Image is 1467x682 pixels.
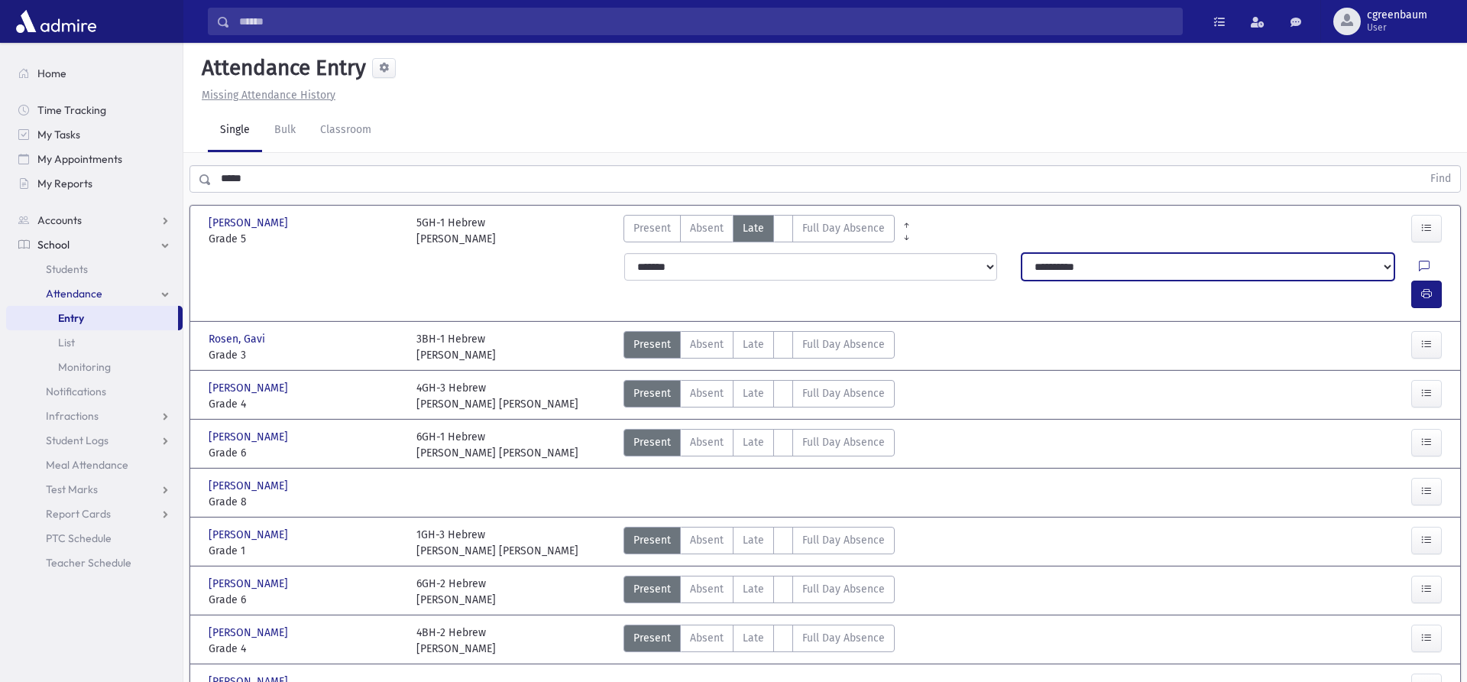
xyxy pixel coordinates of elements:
[690,385,724,401] span: Absent
[743,581,764,597] span: Late
[209,527,291,543] span: [PERSON_NAME]
[46,434,108,447] span: Student Logs
[802,385,885,401] span: Full Day Absence
[623,215,895,247] div: AttTypes
[209,625,291,641] span: [PERSON_NAME]
[209,347,401,363] span: Grade 3
[209,478,291,494] span: [PERSON_NAME]
[6,379,183,404] a: Notifications
[46,507,111,521] span: Report Cards
[12,6,100,37] img: AdmirePro
[37,103,106,117] span: Time Tracking
[202,89,335,102] u: Missing Attendance History
[6,208,183,232] a: Accounts
[6,428,183,453] a: Student Logs
[209,215,291,231] span: [PERSON_NAME]
[46,409,99,423] span: Infractions
[209,429,291,445] span: [PERSON_NAME]
[46,482,98,496] span: Test Marks
[633,532,671,548] span: Present
[46,531,112,545] span: PTC Schedule
[6,306,178,330] a: Entry
[58,336,75,349] span: List
[633,385,671,401] span: Present
[743,630,764,646] span: Late
[46,556,131,570] span: Teacher Schedule
[802,220,885,236] span: Full Day Absence
[743,532,764,548] span: Late
[802,581,885,597] span: Full Day Absence
[633,220,671,236] span: Present
[209,331,268,347] span: Rosen, Gavi
[6,502,183,526] a: Report Cards
[6,477,183,502] a: Test Marks
[6,147,183,171] a: My Appointments
[623,429,895,461] div: AttTypes
[802,336,885,352] span: Full Day Absence
[196,89,335,102] a: Missing Attendance History
[1367,9,1427,21] span: cgreenbaum
[58,360,111,374] span: Monitoring
[416,625,496,657] div: 4BH-2 Hebrew [PERSON_NAME]
[633,336,671,352] span: Present
[416,429,578,461] div: 6GH-1 Hebrew [PERSON_NAME] [PERSON_NAME]
[6,355,183,379] a: Monitoring
[623,527,895,559] div: AttTypes
[308,109,384,152] a: Classroom
[196,55,366,81] h5: Attendance Entry
[743,434,764,450] span: Late
[37,177,92,190] span: My Reports
[209,543,401,559] span: Grade 1
[209,380,291,396] span: [PERSON_NAME]
[633,434,671,450] span: Present
[37,152,122,166] span: My Appointments
[37,128,80,141] span: My Tasks
[633,581,671,597] span: Present
[37,67,66,80] span: Home
[690,220,724,236] span: Absent
[46,287,102,300] span: Attendance
[6,281,183,306] a: Attendance
[416,215,496,247] div: 5GH-1 Hebrew [PERSON_NAME]
[623,331,895,363] div: AttTypes
[6,122,183,147] a: My Tasks
[6,453,183,477] a: Meal Attendance
[416,576,496,608] div: 6GH-2 Hebrew [PERSON_NAME]
[46,385,106,398] span: Notifications
[1421,166,1460,192] button: Find
[6,257,183,281] a: Students
[209,494,401,510] span: Grade 8
[416,527,578,559] div: 1GH-3 Hebrew [PERSON_NAME] [PERSON_NAME]
[6,61,183,86] a: Home
[6,171,183,196] a: My Reports
[6,232,183,257] a: School
[209,445,401,461] span: Grade 6
[46,262,88,276] span: Students
[802,630,885,646] span: Full Day Absence
[6,550,183,575] a: Teacher Schedule
[208,109,262,152] a: Single
[633,630,671,646] span: Present
[690,581,724,597] span: Absent
[690,336,724,352] span: Absent
[690,532,724,548] span: Absent
[623,625,895,657] div: AttTypes
[209,231,401,247] span: Grade 5
[743,385,764,401] span: Late
[37,238,70,252] span: School
[37,213,82,227] span: Accounts
[623,576,895,608] div: AttTypes
[623,380,895,412] div: AttTypes
[262,109,308,152] a: Bulk
[6,526,183,550] a: PTC Schedule
[209,592,401,608] span: Grade 6
[743,220,764,236] span: Late
[802,434,885,450] span: Full Day Absence
[230,8,1182,35] input: Search
[58,311,84,325] span: Entry
[209,641,401,657] span: Grade 4
[743,336,764,352] span: Late
[690,630,724,646] span: Absent
[209,396,401,412] span: Grade 4
[6,404,183,428] a: Infractions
